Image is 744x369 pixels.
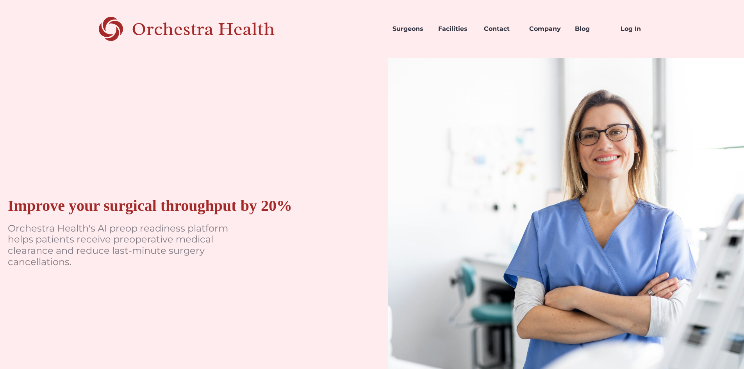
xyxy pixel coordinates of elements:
[523,16,569,42] a: Company
[386,16,432,42] a: Surgeons
[569,16,614,42] a: Blog
[84,16,302,42] a: home
[8,196,292,215] div: Improve your surgical throughput by 20%
[478,16,523,42] a: Contact
[432,16,478,42] a: Facilities
[614,16,660,42] a: Log In
[8,223,242,268] p: Orchestra Health's AI preop readiness platform helps patients receive preoperative medical cleara...
[132,21,302,37] div: Orchestra Health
